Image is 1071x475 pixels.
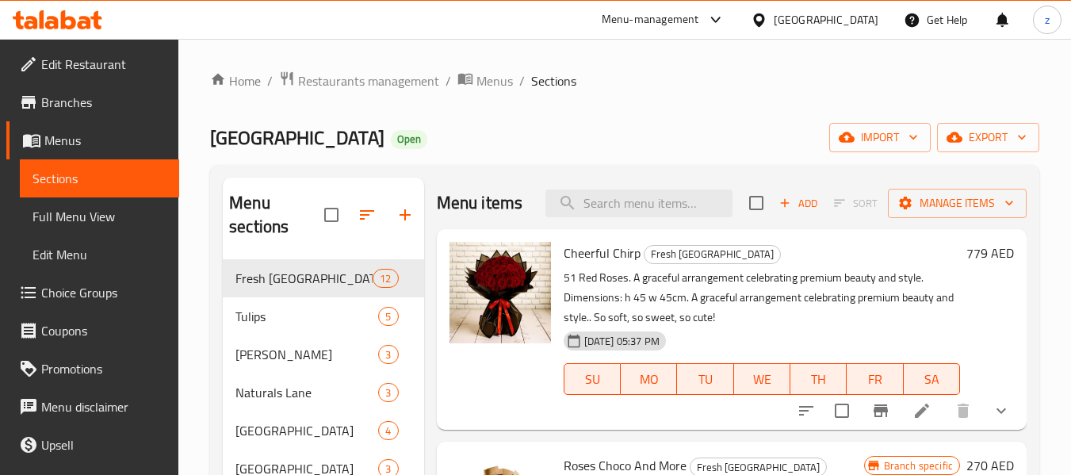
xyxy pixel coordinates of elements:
[677,363,733,395] button: TU
[853,368,897,391] span: FR
[210,71,1039,91] nav: breadcrumb
[223,412,423,450] div: [GEOGRAPHIC_DATA]4
[298,71,439,90] span: Restaurants management
[6,45,179,83] a: Edit Restaurant
[627,368,671,391] span: MO
[235,383,378,402] span: Naturals Lane
[386,196,424,234] button: Add section
[379,385,397,400] span: 3
[901,193,1014,213] span: Manage items
[578,334,666,349] span: [DATE] 05:37 PM
[602,10,699,29] div: Menu-management
[20,236,179,274] a: Edit Menu
[966,242,1014,264] h6: 779 AED
[41,93,166,112] span: Branches
[379,423,397,439] span: 4
[531,71,576,90] span: Sections
[6,312,179,350] a: Coupons
[457,71,513,91] a: Menus
[773,191,824,216] span: Add item
[373,271,397,286] span: 12
[33,245,166,264] span: Edit Menu
[6,121,179,159] a: Menus
[437,191,523,215] h2: Menu items
[235,307,378,326] span: Tulips
[41,321,166,340] span: Coupons
[545,190,732,217] input: search
[621,363,677,395] button: MO
[944,392,982,430] button: delete
[235,269,373,288] div: Fresh New Lane
[223,335,423,373] div: [PERSON_NAME]3
[391,132,427,146] span: Open
[982,392,1020,430] button: show more
[862,392,900,430] button: Branch-specific-item
[44,131,166,150] span: Menus
[20,197,179,236] a: Full Menu View
[824,191,888,216] span: Select section first
[41,359,166,378] span: Promotions
[235,269,373,288] span: Fresh [GEOGRAPHIC_DATA]
[391,130,427,149] div: Open
[373,269,398,288] div: items
[235,421,378,440] span: [GEOGRAPHIC_DATA]
[564,241,641,265] span: Cheerful Chirp
[773,191,824,216] button: Add
[774,11,878,29] div: [GEOGRAPHIC_DATA]
[740,368,784,391] span: WE
[279,71,439,91] a: Restaurants management
[378,345,398,364] div: items
[41,55,166,74] span: Edit Restaurant
[235,345,378,364] span: [PERSON_NAME]
[564,363,621,395] button: SU
[6,388,179,426] a: Menu disclaimer
[378,383,398,402] div: items
[564,268,960,328] p: 51 Red Roses. A graceful arrangement celebrating premium beauty and style. Dimensions: h 45 w 45c...
[235,345,378,364] div: Lily Lane
[644,245,781,264] div: Fresh New Lane
[223,259,423,297] div: Fresh [GEOGRAPHIC_DATA]12
[229,191,323,239] h2: Menu sections
[210,120,384,155] span: [GEOGRAPHIC_DATA]
[210,71,261,90] a: Home
[829,123,931,152] button: import
[378,421,398,440] div: items
[379,309,397,324] span: 5
[1045,11,1050,29] span: z
[20,159,179,197] a: Sections
[6,350,179,388] a: Promotions
[992,401,1011,420] svg: Show Choices
[33,169,166,188] span: Sections
[348,196,386,234] span: Sort sections
[6,426,179,464] a: Upsell
[683,368,727,391] span: TU
[777,194,820,213] span: Add
[446,71,451,90] li: /
[378,307,398,326] div: items
[571,368,614,391] span: SU
[223,297,423,335] div: Tulips5
[41,397,166,416] span: Menu disclaimer
[41,283,166,302] span: Choice Groups
[315,198,348,232] span: Select all sections
[888,189,1027,218] button: Manage items
[904,363,960,395] button: SA
[842,128,918,147] span: import
[740,186,773,220] span: Select section
[449,242,551,343] img: Cheerful Chirp
[379,347,397,362] span: 3
[910,368,954,391] span: SA
[645,245,780,263] span: Fresh [GEOGRAPHIC_DATA]
[797,368,840,391] span: TH
[6,274,179,312] a: Choice Groups
[223,373,423,412] div: Naturals Lane3
[790,363,847,395] button: TH
[950,128,1027,147] span: export
[847,363,903,395] button: FR
[235,421,378,440] div: Peony Lane
[787,392,825,430] button: sort-choices
[519,71,525,90] li: /
[6,83,179,121] a: Branches
[937,123,1039,152] button: export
